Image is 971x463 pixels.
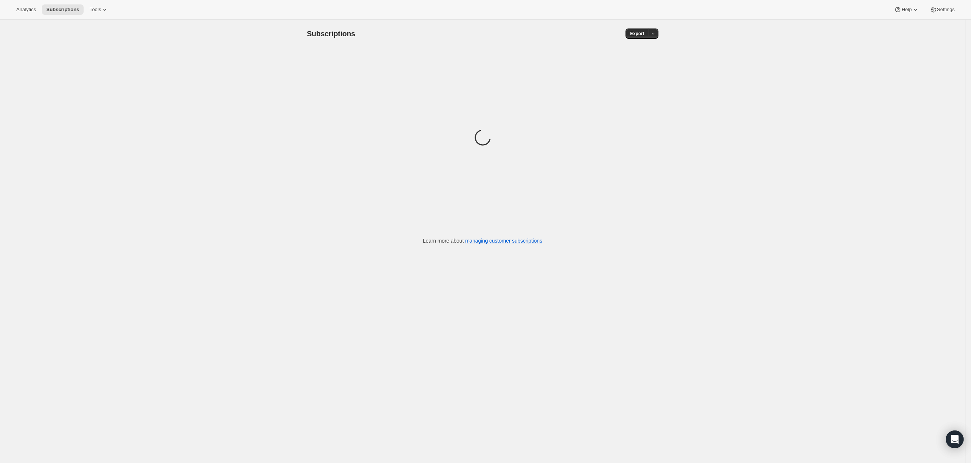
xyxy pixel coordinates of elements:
button: Export [626,28,648,39]
button: Help [890,4,923,15]
button: Subscriptions [42,4,84,15]
button: Tools [85,4,113,15]
button: Analytics [12,4,40,15]
span: Help [901,7,911,13]
span: Export [630,31,644,37]
span: Settings [937,7,955,13]
button: Settings [925,4,959,15]
a: managing customer subscriptions [465,238,542,244]
span: Subscriptions [46,7,79,13]
div: Open Intercom Messenger [946,430,964,448]
p: Learn more about [423,237,542,244]
span: Subscriptions [307,30,355,38]
span: Analytics [16,7,36,13]
span: Tools [90,7,101,13]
